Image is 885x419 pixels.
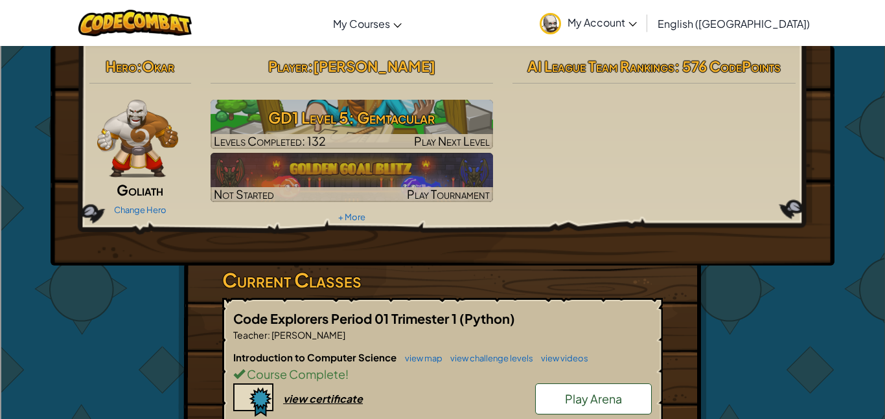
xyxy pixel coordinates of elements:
[540,13,561,34] img: avatar
[211,103,494,132] h3: GD1 Level 5: Gemtacular
[327,6,408,41] a: My Courses
[333,17,390,30] span: My Courses
[658,17,810,30] span: English ([GEOGRAPHIC_DATA])
[211,100,494,149] a: Play Next Level
[533,3,643,43] a: My Account
[568,16,637,29] span: My Account
[651,6,816,41] a: English ([GEOGRAPHIC_DATA])
[78,10,192,36] img: CodeCombat logo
